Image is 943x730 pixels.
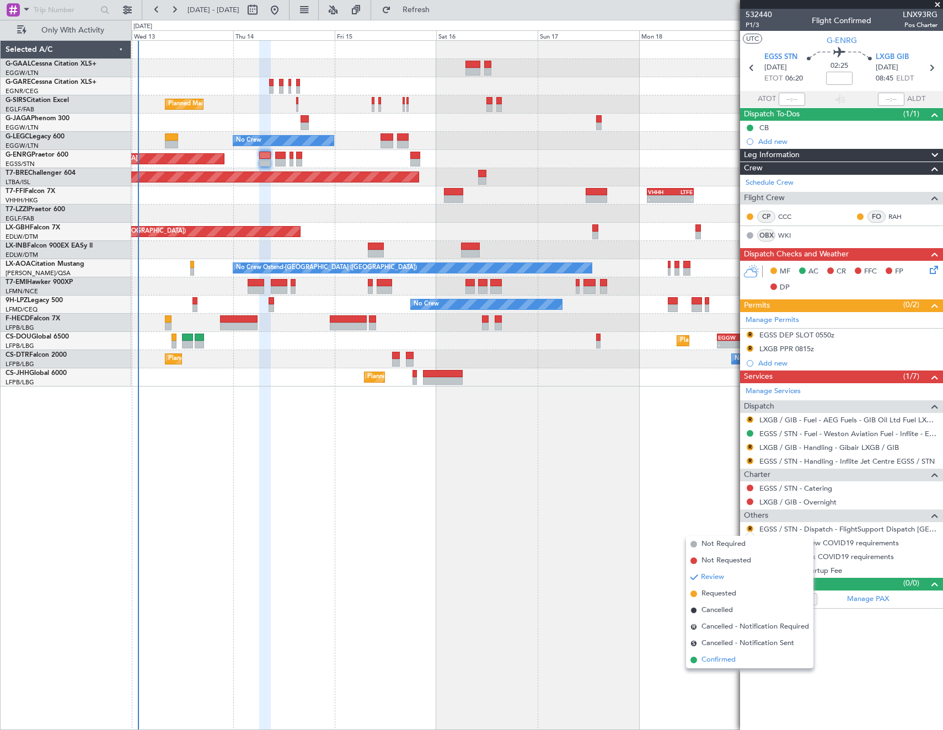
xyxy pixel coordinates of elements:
span: G-GARE [6,79,31,85]
a: CS-DTRFalcon 2000 [6,352,67,358]
div: CB [759,123,769,132]
span: [DATE] - [DATE] [187,5,239,15]
span: LX-INB [6,243,27,249]
span: T7-BRE [6,170,28,176]
a: G-ENRGPraetor 600 [6,152,68,158]
span: CS-DTR [6,352,29,358]
span: G-JAGA [6,115,31,122]
span: Only With Activity [29,26,116,34]
div: Mon 18 [639,30,741,40]
a: G-SIRSCitation Excel [6,97,69,104]
span: 06:20 [785,73,803,84]
div: EGGW [718,334,740,341]
a: Manage Permits [746,315,799,326]
a: WKI [778,230,803,240]
div: Flight Confirmed [812,15,871,26]
div: Add new [758,358,937,368]
a: T7-LZZIPraetor 600 [6,206,65,213]
div: No Crew Ostend-[GEOGRAPHIC_DATA] ([GEOGRAPHIC_DATA]) [236,260,417,276]
a: CS-JHHGlobal 6000 [6,370,67,377]
a: LXGB / GIB - Crew COVID19 requirements [759,538,899,547]
span: LX-AOA [6,261,31,267]
span: R [690,624,697,630]
a: LFMN/NCE [6,287,38,296]
a: EGSS / STN - Fuel - Weston Aviation Fuel - Inflite - EGSS / STN [759,429,937,438]
span: [DATE] [876,62,898,73]
span: Flight Crew [744,192,785,205]
a: VHHH/HKG [6,196,38,205]
button: R [747,458,753,464]
a: LX-INBFalcon 900EX EASy II [6,243,93,249]
span: Pos Charter [903,20,937,30]
div: Sat 16 [436,30,538,40]
span: (1/1) [903,108,919,120]
a: LTBA/ISL [6,178,30,186]
span: ETOT [764,73,783,84]
a: LFPB/LBG [6,378,34,387]
span: Confirmed [701,654,736,665]
span: [DATE] [764,62,787,73]
span: LNX93RG [903,9,937,20]
span: Refresh [393,6,440,14]
span: LXGB GIB [876,52,909,63]
a: T7-EMIHawker 900XP [6,279,73,286]
button: R [747,331,753,338]
span: Permits [744,299,770,312]
a: EGNR/CEG [6,87,39,95]
span: Dispatch [744,400,774,413]
span: Dispatch To-Dos [744,108,800,121]
button: Refresh [377,1,443,19]
a: EGLF/FAB [6,214,34,223]
button: R [747,525,753,532]
a: G-LEGCLegacy 600 [6,133,65,140]
a: G-GAALCessna Citation XLS+ [6,61,97,67]
div: Fri 15 [335,30,436,40]
button: R [747,416,753,423]
a: 9H-LPZLegacy 500 [6,297,63,304]
span: Crew [744,162,763,175]
a: EGSS/STN [6,160,35,168]
span: (0/0) [903,577,919,589]
span: CS-DOU [6,334,31,340]
a: EGSS / STN - Dispatch - FlightSupport Dispatch [GEOGRAPHIC_DATA] [759,524,937,534]
span: Dispatch Checks and Weather [744,248,849,261]
div: CP [757,211,775,223]
span: CS-JHH [6,370,29,377]
span: G-ENRG [6,152,31,158]
div: - [718,341,740,348]
span: 08:45 [876,73,893,84]
div: - [670,196,692,202]
div: Add new [758,137,937,146]
a: EGSS / STN - Handling - Inflite Jet Centre EGSS / STN [759,457,935,466]
a: T7-FFIFalcon 7X [6,188,55,195]
div: Thu 14 [233,30,335,40]
span: S [690,640,697,647]
div: Planned Maint [GEOGRAPHIC_DATA] ([GEOGRAPHIC_DATA]) [168,96,342,112]
span: FFC [864,266,877,277]
span: P1/3 [746,20,772,30]
div: - [740,341,761,348]
div: No Crew [236,132,261,149]
div: LTFE [670,189,692,195]
span: MF [780,266,790,277]
span: LX-GBH [6,224,30,231]
span: Review [701,572,724,583]
span: AC [808,266,818,277]
a: LFPB/LBG [6,342,34,350]
span: Leg Information [744,149,800,162]
span: ALDT [907,94,925,105]
button: Only With Activity [12,22,120,39]
div: No Crew [735,351,760,367]
span: ELDT [896,73,914,84]
a: EGGW/LTN [6,124,39,132]
span: ATOT [758,94,776,105]
a: Manage Services [746,386,801,397]
a: EGGW/LTN [6,69,39,77]
div: KLAX [740,334,761,341]
a: CS-DOUGlobal 6500 [6,334,69,340]
div: Planned Maint [GEOGRAPHIC_DATA] ([GEOGRAPHIC_DATA]) [680,332,854,349]
span: G-SIRS [6,97,26,104]
span: G-ENRG [827,35,857,46]
span: FP [895,266,903,277]
div: LXGB PPR 0815z [759,344,814,353]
